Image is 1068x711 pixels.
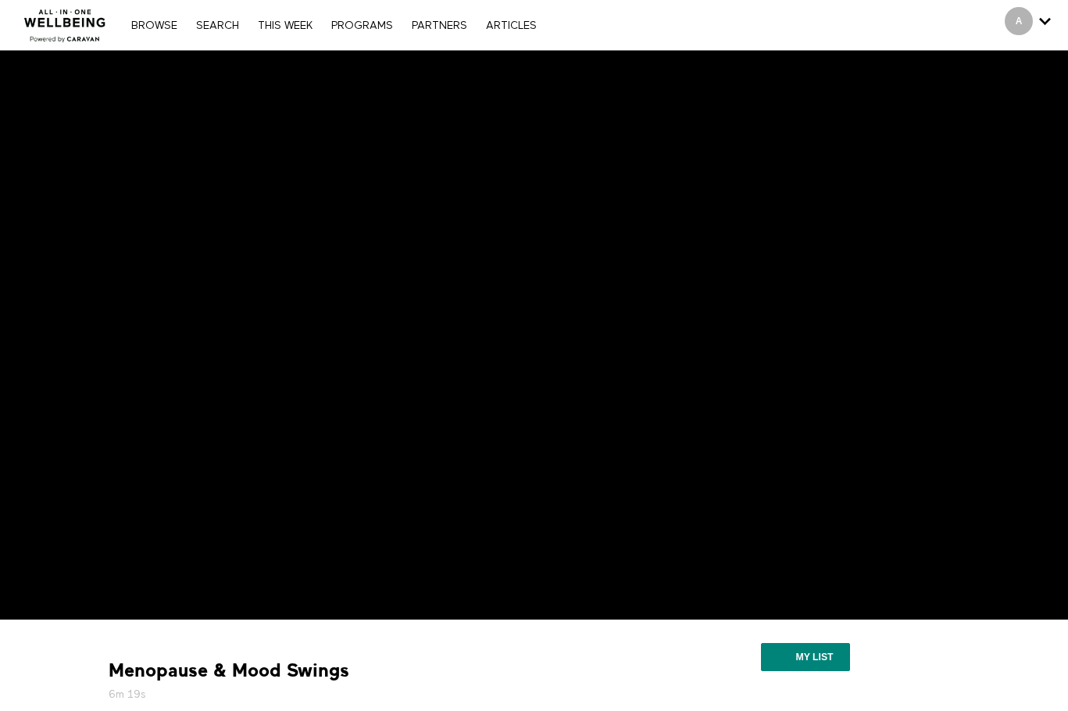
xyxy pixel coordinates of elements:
[109,659,349,683] strong: Menopause & Mood Swings
[123,20,185,31] a: Browse
[478,20,545,31] a: ARTICLES
[250,20,320,31] a: THIS WEEK
[761,643,849,671] button: My list
[123,17,544,33] nav: Primary
[404,20,475,31] a: PARTNERS
[109,687,632,702] h5: 6m 19s
[323,20,401,31] a: PROGRAMS
[188,20,247,31] a: Search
